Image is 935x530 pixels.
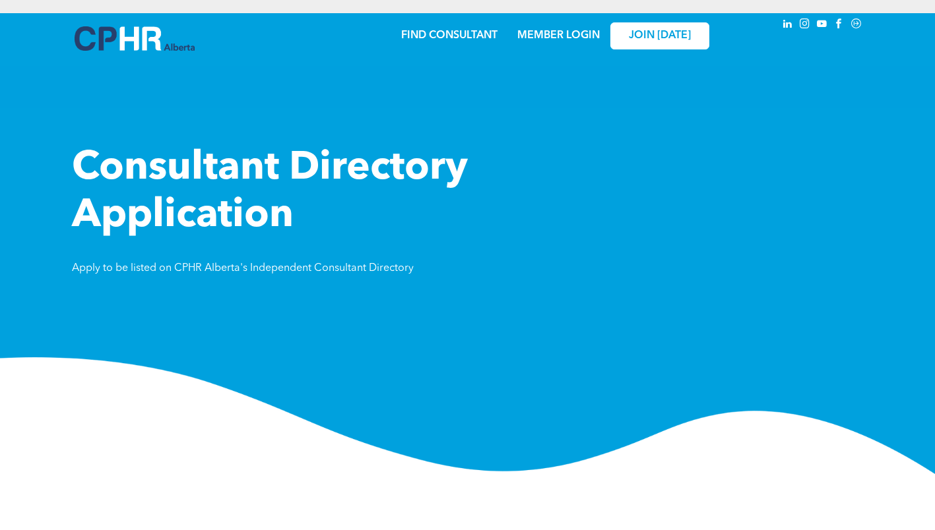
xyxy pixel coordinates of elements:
[72,149,468,236] span: Consultant Directory Application
[75,26,195,51] img: A blue and white logo for cp alberta
[849,16,864,34] a: Social network
[798,16,812,34] a: instagram
[815,16,829,34] a: youtube
[832,16,847,34] a: facebook
[401,30,498,41] a: FIND CONSULTANT
[72,263,414,274] span: Apply to be listed on CPHR Alberta's Independent Consultant Directory
[517,30,600,41] a: MEMBER LOGIN
[629,30,691,42] span: JOIN [DATE]
[781,16,795,34] a: linkedin
[610,22,709,49] a: JOIN [DATE]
